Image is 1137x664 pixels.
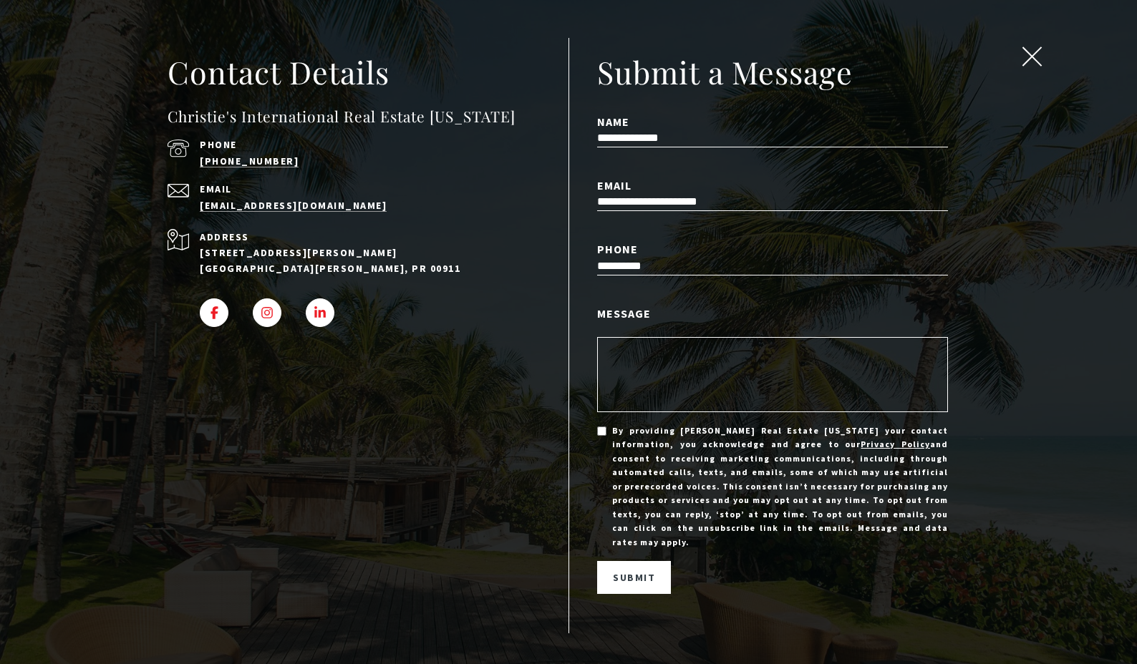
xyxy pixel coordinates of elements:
div: [PERSON_NAME] [21,43,200,54]
a: FACEBOOK - open in a new tab [200,298,228,327]
label: Name [597,112,948,131]
img: b8ea77ee-af9c-42e8-bef2-8294c61ad52b.jpeg [93,4,129,39]
div: Do you have questions? [15,69,207,79]
div: Call or text [DATE], we are here to help! [15,83,207,93]
button: close modal [1019,47,1046,71]
label: Message [597,304,948,323]
p: Address [200,229,528,245]
p: [STREET_ADDRESS][PERSON_NAME] [GEOGRAPHIC_DATA][PERSON_NAME], PR 00911 [200,245,528,277]
span: [PHONE_NUMBER] [59,100,178,114]
span: By providing [PERSON_NAME] Real Estate [US_STATE] your contact information, you acknowledge and a... [612,424,948,550]
h4: Christie's International Real Estate [US_STATE] [168,105,568,128]
a: Privacy Policy - open in a new tab [861,439,930,449]
button: Submit Submitting Submitted [597,561,671,594]
label: Email [597,176,948,195]
p: Phone [200,140,528,150]
a: LINKEDIN - open in a new tab [306,298,334,327]
h2: Submit a Message [597,52,948,92]
p: Email [200,184,528,194]
span: Submit [613,571,655,584]
label: Phone [597,240,948,258]
a: INSTAGRAM - open in a new tab [253,298,281,327]
a: [EMAIL_ADDRESS][DOMAIN_NAME] [200,199,387,212]
input: By providing [PERSON_NAME] Real Estate [US_STATE] your contact information, you acknowledge and a... [597,426,606,436]
a: call (939) 337-3000 [200,155,299,167]
h2: Contact Details [168,52,568,92]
